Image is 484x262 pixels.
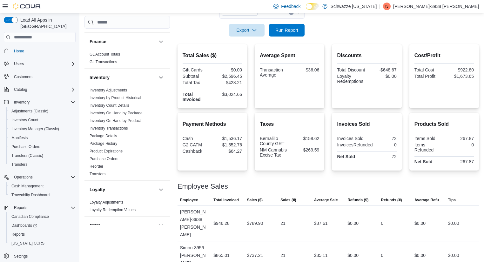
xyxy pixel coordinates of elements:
[11,60,26,68] button: Users
[6,239,78,248] button: [US_STATE] CCRS
[9,182,46,190] a: Cash Management
[291,67,319,72] div: $36.06
[1,72,78,81] button: Customers
[1,85,78,94] button: Catalog
[280,198,296,203] span: Sales (#)
[90,103,129,108] a: Inventory Count Details
[11,173,35,181] button: Operations
[90,141,117,146] a: Package History
[337,74,366,84] div: Loyalty Redemptions
[280,252,286,259] div: 21
[314,219,328,227] div: $37.61
[90,74,156,81] button: Inventory
[9,161,76,168] span: Transfers
[414,219,426,227] div: $0.00
[337,52,396,59] h2: Discounts
[11,73,35,81] a: Customers
[347,198,368,203] span: Refunds ($)
[84,86,170,180] div: Inventory
[11,204,30,212] button: Reports
[9,222,76,229] span: Dashboards
[90,95,141,100] span: Inventory by Product Historical
[157,186,165,193] button: Loyalty
[90,118,141,123] a: Inventory On Hand by Product
[213,80,242,85] div: $428.21
[9,134,30,142] a: Manifests
[9,231,27,238] a: Reports
[414,142,443,152] div: Items Refunded
[445,142,474,147] div: 0
[414,74,443,79] div: Total Profit
[414,198,443,203] span: Average Refund
[90,186,156,193] button: Loyalty
[11,162,27,167] span: Transfers
[368,154,397,159] div: 72
[90,38,106,45] h3: Finance
[90,164,103,169] a: Reorder
[9,152,76,159] span: Transfers (Classic)
[183,136,211,141] div: Cash
[11,86,30,93] button: Catalog
[14,74,32,79] span: Customers
[90,60,117,64] a: GL Transactions
[11,252,30,260] a: Settings
[90,118,141,123] span: Inventory On Hand by Product
[90,111,143,116] span: Inventory On Hand by Package
[183,120,242,128] h2: Payment Methods
[260,147,288,158] div: NM Cannabis Excise Tax
[9,107,76,115] span: Adjustments (Classic)
[6,212,78,221] button: Canadian Compliance
[414,120,474,128] h2: Products Sold
[291,147,319,152] div: $269.59
[178,183,228,190] h3: Employee Sales
[90,96,141,100] a: Inventory by Product Historical
[1,203,78,212] button: Reports
[183,149,211,154] div: Cashback
[90,111,143,115] a: Inventory On Hand by Package
[11,252,76,260] span: Settings
[1,98,78,107] button: Inventory
[9,125,62,133] a: Inventory Manager (Classic)
[379,3,380,10] p: |
[11,241,44,246] span: [US_STATE] CCRS
[183,80,211,85] div: Total Tax
[11,173,76,181] span: Operations
[90,59,117,64] span: GL Transactions
[314,198,338,203] span: Average Sale
[90,52,120,57] a: GL Account Totals
[90,208,136,212] a: Loyalty Redemption Values
[260,136,288,146] div: Bernalillo County GRT
[11,204,76,212] span: Reports
[6,182,78,191] button: Cash Management
[9,239,47,247] a: [US_STATE] CCRS
[90,156,118,161] span: Purchase Orders
[90,149,123,153] a: Product Expirations
[213,219,230,227] div: $946.28
[157,74,165,81] button: Inventory
[11,184,44,189] span: Cash Management
[9,231,76,238] span: Reports
[337,67,366,72] div: Total Discount
[90,38,156,45] button: Finance
[337,142,373,147] div: InvoicesRefunded
[11,98,32,106] button: Inventory
[445,74,474,79] div: $1,673.65
[11,60,76,68] span: Users
[381,219,384,227] div: 0
[14,61,24,66] span: Users
[448,219,459,227] div: $0.00
[9,134,76,142] span: Manifests
[90,222,100,229] h3: OCM
[233,24,261,37] span: Export
[260,67,288,77] div: Transaction Average
[183,67,211,72] div: Gift Cards
[1,46,78,55] button: Home
[13,3,41,10] img: Cova
[260,52,319,59] h2: Average Spent
[183,52,242,59] h2: Total Sales ($)
[14,100,30,105] span: Inventory
[90,133,117,138] span: Package Details
[9,182,76,190] span: Cash Management
[11,73,76,81] span: Customers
